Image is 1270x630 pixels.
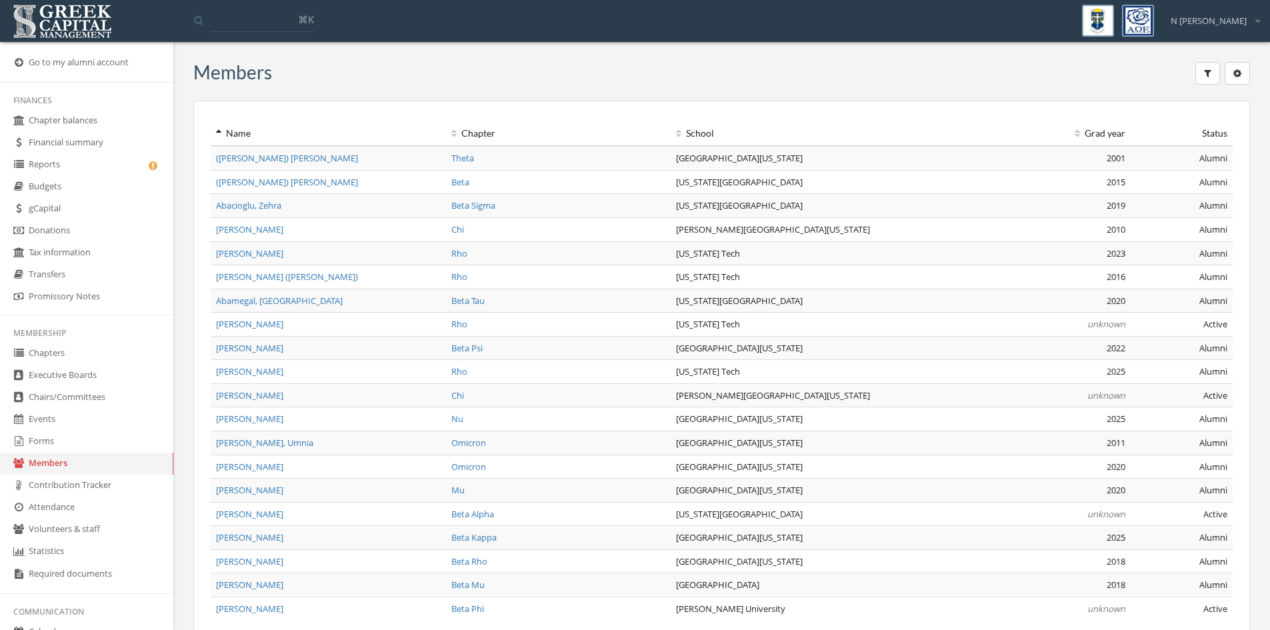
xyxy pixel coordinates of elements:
[671,360,977,384] td: [US_STATE] Tech
[216,389,283,401] a: [PERSON_NAME]
[216,342,283,354] a: [PERSON_NAME]
[1131,502,1233,526] td: Active
[977,407,1131,431] td: 2025
[451,152,474,164] a: Theta
[1131,597,1233,620] td: Active
[1131,407,1233,431] td: Alumni
[1131,265,1233,289] td: Alumni
[216,603,283,615] a: [PERSON_NAME]
[451,484,465,496] a: Mu
[446,121,671,146] th: Chapter
[671,313,977,337] td: [US_STATE] Tech
[298,13,314,26] span: ⌘K
[216,223,283,235] a: [PERSON_NAME]
[216,461,283,473] span: [PERSON_NAME]
[1131,431,1233,455] td: Alumni
[1131,479,1233,503] td: Alumni
[216,508,283,520] a: [PERSON_NAME]
[451,508,494,520] a: Beta Alpha
[216,199,281,211] a: Abacioglu, Zehra
[451,271,467,283] a: Rho
[216,271,358,283] a: [PERSON_NAME] ([PERSON_NAME])
[1131,573,1233,597] td: Alumni
[451,318,467,330] a: Rho
[977,170,1131,194] td: 2015
[671,549,977,573] td: [GEOGRAPHIC_DATA][US_STATE]
[193,62,272,83] h3: Members
[451,295,485,307] a: Beta Tau
[1171,15,1247,27] span: N [PERSON_NAME]
[1162,5,1260,27] div: N [PERSON_NAME]
[671,573,977,597] td: [GEOGRAPHIC_DATA]
[451,579,485,591] a: Beta Mu
[977,217,1131,241] td: 2010
[1087,389,1125,401] em: unknown
[451,555,487,567] a: Beta Rho
[977,121,1131,146] th: Grad year
[451,437,486,449] a: Omicron
[216,365,283,377] a: [PERSON_NAME]
[216,413,283,425] a: [PERSON_NAME]
[1131,146,1233,170] td: Alumni
[671,336,977,360] td: [GEOGRAPHIC_DATA][US_STATE]
[216,531,283,543] span: [PERSON_NAME]
[671,502,977,526] td: [US_STATE][GEOGRAPHIC_DATA]
[216,437,313,449] a: [PERSON_NAME], Umnia
[671,455,977,479] td: [GEOGRAPHIC_DATA][US_STATE]
[216,579,283,591] a: [PERSON_NAME]
[451,413,463,425] a: Nu
[1131,289,1233,313] td: Alumni
[216,247,283,259] a: [PERSON_NAME]
[671,407,977,431] td: [GEOGRAPHIC_DATA][US_STATE]
[1131,526,1233,550] td: Alumni
[1131,194,1233,218] td: Alumni
[1131,313,1233,337] td: Active
[1131,549,1233,573] td: Alumni
[216,152,358,164] a: ([PERSON_NAME]) [PERSON_NAME]
[451,531,497,543] a: Beta Kappa
[216,484,283,496] a: [PERSON_NAME]
[671,217,977,241] td: [PERSON_NAME][GEOGRAPHIC_DATA][US_STATE]
[977,360,1131,384] td: 2025
[216,176,358,188] a: ([PERSON_NAME]) [PERSON_NAME]
[1131,360,1233,384] td: Alumni
[1131,121,1233,146] th: Status
[671,431,977,455] td: [GEOGRAPHIC_DATA][US_STATE]
[211,121,446,146] th: Name
[1131,241,1233,265] td: Alumni
[977,526,1131,550] td: 2025
[451,176,469,188] a: Beta
[977,573,1131,597] td: 2018
[977,431,1131,455] td: 2011
[451,603,484,615] a: Beta Phi
[671,383,977,407] td: [PERSON_NAME][GEOGRAPHIC_DATA][US_STATE]
[671,597,977,620] td: [PERSON_NAME] University
[671,121,977,146] th: School
[216,295,343,307] a: Abamegal, [GEOGRAPHIC_DATA]
[451,365,467,377] a: Rho
[1131,336,1233,360] td: Alumni
[977,241,1131,265] td: 2023
[1131,455,1233,479] td: Alumni
[1087,508,1125,520] em: unknown
[1131,170,1233,194] td: Alumni
[977,479,1131,503] td: 2020
[977,194,1131,218] td: 2019
[977,265,1131,289] td: 2016
[1131,383,1233,407] td: Active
